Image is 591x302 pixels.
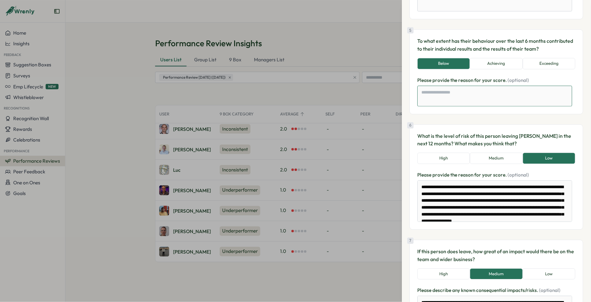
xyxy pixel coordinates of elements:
span: your [482,172,493,178]
button: Medium [470,153,523,164]
span: reason [459,172,475,178]
span: for [475,172,482,178]
button: Achieving [470,58,523,69]
span: (optional) [508,172,529,178]
span: Please [418,287,433,293]
span: describe [433,287,453,293]
button: Below [418,58,470,69]
p: If this person does leave, how great of an impact would there be on the team and wider business? [418,248,576,263]
p: What is the level of risk of this person leaving [PERSON_NAME] in the next 12 months? What makes ... [418,132,576,148]
div: 5 [408,27,414,33]
div: 7 [408,238,414,244]
p: To what extent has their behaviour over the last 6 months contributed to their individual results... [418,37,576,53]
div: 6 [408,122,414,128]
span: known [461,287,476,293]
span: score. [493,77,508,83]
button: Medium [470,268,523,280]
button: Exceeding [523,58,576,69]
span: consequential [476,287,508,293]
span: provide [433,77,451,83]
span: impacts/risks. [508,287,539,293]
span: any [453,287,461,293]
span: the [451,77,459,83]
span: the [451,172,459,178]
span: Please [418,77,433,83]
span: score. [493,172,508,178]
span: Please [418,172,433,178]
button: Low [523,268,576,280]
span: for [475,77,482,83]
span: (optional) [539,287,561,293]
button: High [418,268,470,280]
span: your [482,77,493,83]
span: provide [433,172,451,178]
span: (optional) [508,77,529,83]
span: reason [459,77,475,83]
button: Low [523,153,576,164]
button: High [418,153,470,164]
